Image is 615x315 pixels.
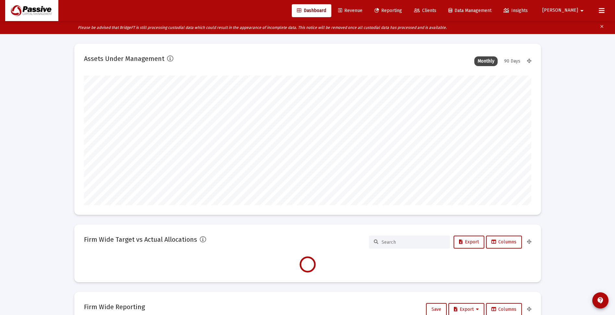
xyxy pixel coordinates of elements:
[292,4,331,17] a: Dashboard
[338,8,362,13] span: Revenue
[414,8,436,13] span: Clients
[10,4,53,17] img: Dashboard
[454,236,484,249] button: Export
[382,239,445,245] input: Search
[369,4,407,17] a: Reporting
[597,297,604,304] mat-icon: contact_support
[459,239,479,245] span: Export
[78,25,447,30] i: Please be advised that BridgeFT is still processing custodial data which could result in the appe...
[333,4,368,17] a: Revenue
[486,236,522,249] button: Columns
[84,234,197,245] h2: Firm Wide Target vs Actual Allocations
[503,8,528,13] span: Insights
[535,4,594,17] button: [PERSON_NAME]
[84,302,145,312] h2: Firm Wide Reporting
[501,56,524,66] div: 90 Days
[448,8,491,13] span: Data Management
[599,23,604,32] mat-icon: clear
[443,4,497,17] a: Data Management
[578,4,586,17] mat-icon: arrow_drop_down
[454,307,479,312] span: Export
[542,8,578,13] span: [PERSON_NAME]
[498,4,533,17] a: Insights
[84,53,164,64] h2: Assets Under Management
[474,56,498,66] div: Monthly
[432,307,441,312] span: Save
[409,4,442,17] a: Clients
[491,307,516,312] span: Columns
[297,8,326,13] span: Dashboard
[491,239,516,245] span: Columns
[374,8,402,13] span: Reporting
